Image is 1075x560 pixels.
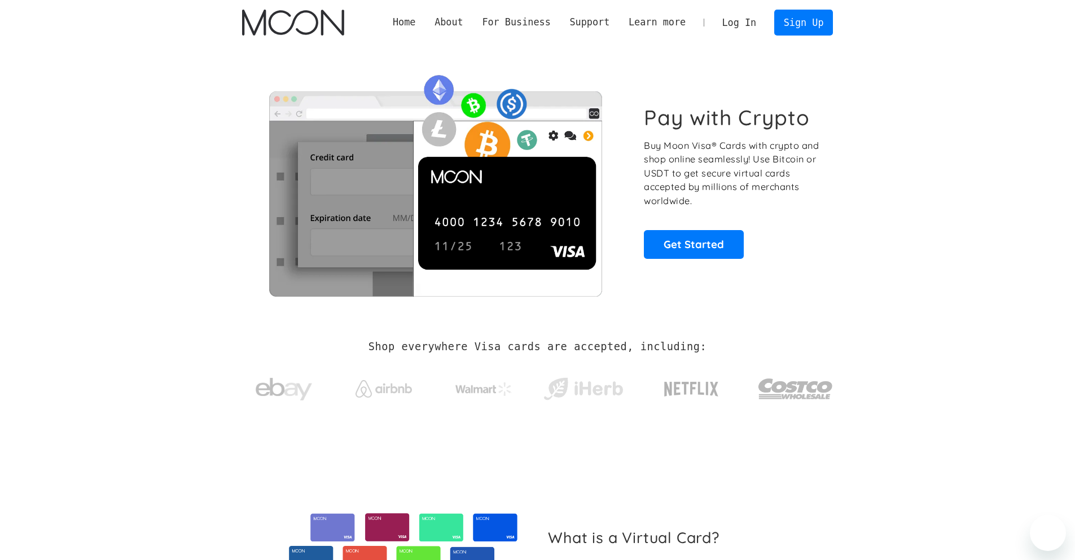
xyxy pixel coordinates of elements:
[644,139,820,208] p: Buy Moon Visa® Cards with crypto and shop online seamlessly! Use Bitcoin or USDT to get secure vi...
[356,380,412,398] img: Airbnb
[368,341,707,353] h2: Shop everywhere Visa cards are accepted, including:
[435,15,463,29] div: About
[541,374,625,404] img: iHerb
[425,15,472,29] div: About
[242,10,344,36] a: home
[455,382,512,396] img: Walmart
[242,360,326,413] a: ebay
[774,10,833,35] a: Sign Up
[619,15,695,29] div: Learn more
[713,10,766,35] a: Log In
[242,67,629,296] img: Moon Cards let you spend your crypto anywhere Visa is accepted.
[663,375,719,403] img: Netflix
[629,15,686,29] div: Learn more
[256,372,312,407] img: ebay
[482,15,550,29] div: For Business
[541,363,625,409] a: iHerb
[242,10,344,36] img: Moon Logo
[569,15,609,29] div: Support
[758,356,833,416] a: Costco
[644,105,810,130] h1: Pay with Crypto
[644,230,744,258] a: Get Started
[383,15,425,29] a: Home
[758,368,833,410] img: Costco
[641,364,742,409] a: Netflix
[473,15,560,29] div: For Business
[560,15,619,29] div: Support
[441,371,525,402] a: Walmart
[341,369,425,403] a: Airbnb
[548,528,824,546] h2: What is a Virtual Card?
[1030,515,1066,551] iframe: Button to launch messaging window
